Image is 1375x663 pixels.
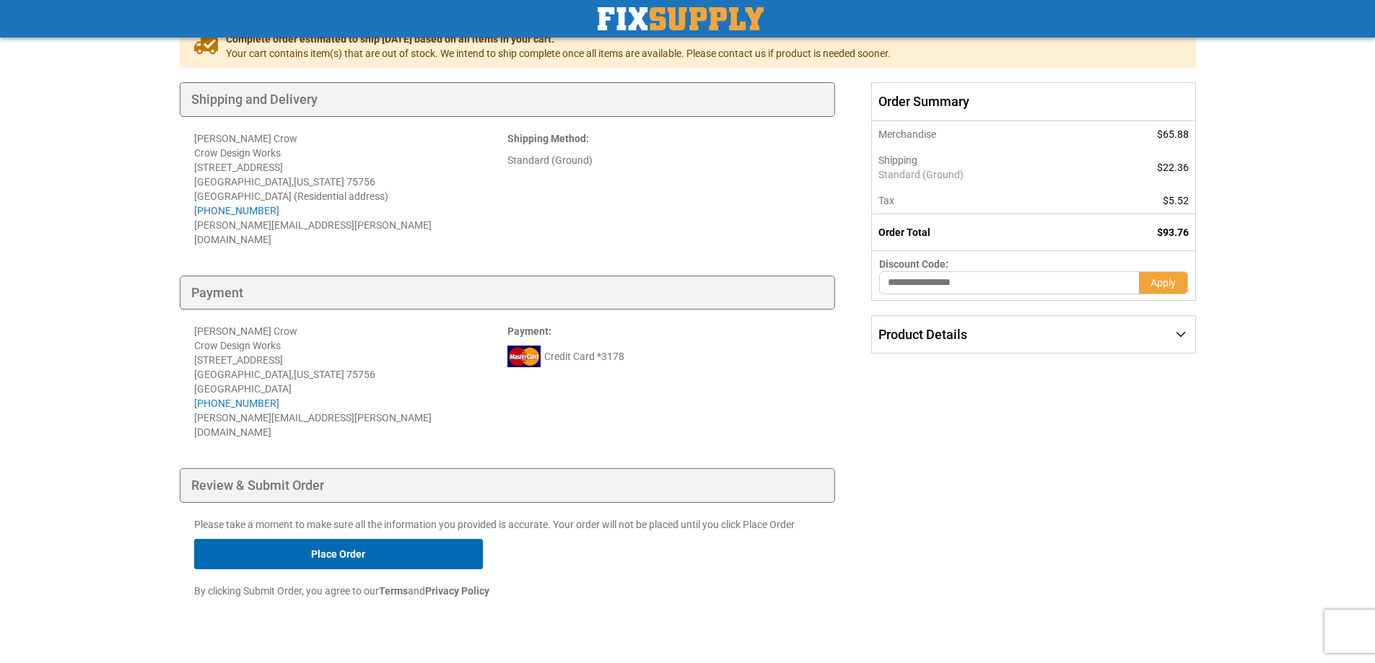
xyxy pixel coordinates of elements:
strong: : [507,325,551,337]
strong: Privacy Policy [425,585,489,597]
span: Shipping [878,154,917,166]
th: Tax [872,188,1094,214]
span: [US_STATE] [294,369,344,380]
span: Standard (Ground) [878,167,1086,182]
p: Please take a moment to make sure all the information you provided is accurate. Your order will n... [194,517,821,532]
div: [PERSON_NAME] Crow Crow Design Works [STREET_ADDRESS] [GEOGRAPHIC_DATA] , 75756 [GEOGRAPHIC_DATA] [194,324,507,410]
div: Payment [180,276,836,310]
span: $93.76 [1157,227,1189,238]
span: Payment [507,325,549,337]
strong: : [507,133,589,144]
th: Merchandise [872,121,1094,147]
span: [PERSON_NAME][EMAIL_ADDRESS][PERSON_NAME][DOMAIN_NAME] [194,412,432,438]
span: Order Summary [871,82,1195,121]
div: Review & Submit Order [180,468,836,503]
strong: Order Total [878,227,930,238]
span: Complete order estimated to ship [DATE] based on all items in your cart. [226,32,891,46]
span: Your cart contains item(s) that are out of stock. We intend to ship complete once all items are a... [226,46,891,61]
button: Place Order [194,539,483,569]
a: [PHONE_NUMBER] [194,205,279,216]
address: [PERSON_NAME] Crow Crow Design Works [STREET_ADDRESS] [GEOGRAPHIC_DATA] , 75756 [GEOGRAPHIC_DATA]... [194,131,507,247]
span: Discount Code: [879,258,948,270]
img: mc.png [507,346,541,367]
span: [US_STATE] [294,176,344,188]
span: [PERSON_NAME][EMAIL_ADDRESS][PERSON_NAME][DOMAIN_NAME] [194,219,432,245]
img: Fix Industrial Supply [598,7,764,30]
a: store logo [598,7,764,30]
div: Standard (Ground) [507,153,821,167]
span: Apply [1151,277,1176,289]
span: $22.36 [1157,162,1189,173]
button: Apply [1139,271,1188,294]
span: $65.88 [1157,128,1189,140]
span: $5.52 [1163,195,1189,206]
div: Shipping and Delivery [180,82,836,117]
a: [PHONE_NUMBER] [194,398,279,409]
strong: Terms [379,585,408,597]
span: Shipping Method [507,133,586,144]
p: By clicking Submit Order, you agree to our and [194,584,821,598]
span: Product Details [878,327,967,342]
div: Credit Card *3178 [507,346,821,367]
